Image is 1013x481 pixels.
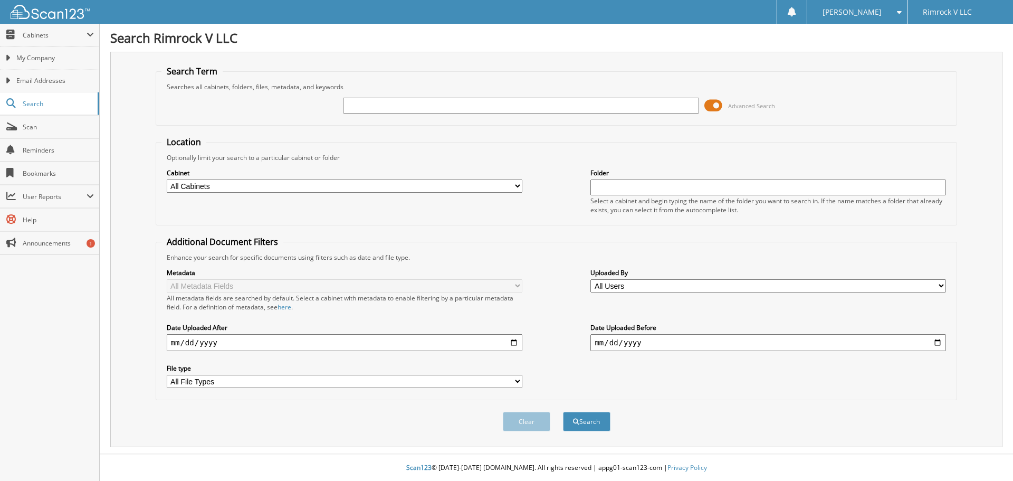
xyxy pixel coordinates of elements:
[167,334,522,351] input: start
[100,455,1013,481] div: © [DATE]-[DATE] [DOMAIN_NAME]. All rights reserved | appg01-scan123-com |
[503,412,550,431] button: Clear
[23,215,94,224] span: Help
[590,323,946,332] label: Date Uploaded Before
[278,303,291,312] a: here
[23,239,94,248] span: Announcements
[23,99,92,108] span: Search
[823,9,882,15] span: [PERSON_NAME]
[23,192,87,201] span: User Reports
[161,153,952,162] div: Optionally limit your search to a particular cabinet or folder
[590,168,946,177] label: Folder
[167,168,522,177] label: Cabinet
[161,253,952,262] div: Enhance your search for specific documents using filters such as date and file type.
[167,323,522,332] label: Date Uploaded After
[167,364,522,373] label: File type
[161,136,206,148] legend: Location
[161,82,952,91] div: Searches all cabinets, folders, files, metadata, and keywords
[590,334,946,351] input: end
[110,29,1002,46] h1: Search Rimrock V LLC
[11,5,90,19] img: scan123-logo-white.svg
[161,236,283,248] legend: Additional Document Filters
[728,102,775,110] span: Advanced Search
[23,169,94,178] span: Bookmarks
[167,268,522,277] label: Metadata
[590,196,946,214] div: Select a cabinet and begin typing the name of the folder you want to search in. If the name match...
[87,239,95,248] div: 1
[590,268,946,277] label: Uploaded By
[406,463,432,472] span: Scan123
[161,65,223,77] legend: Search Term
[667,463,707,472] a: Privacy Policy
[563,412,610,431] button: Search
[923,9,972,15] span: Rimrock V LLC
[16,76,94,86] span: Email Addresses
[16,53,94,63] span: My Company
[167,294,522,312] div: All metadata fields are searched by default. Select a cabinet with metadata to enable filtering b...
[23,146,94,155] span: Reminders
[23,122,94,131] span: Scan
[23,31,87,40] span: Cabinets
